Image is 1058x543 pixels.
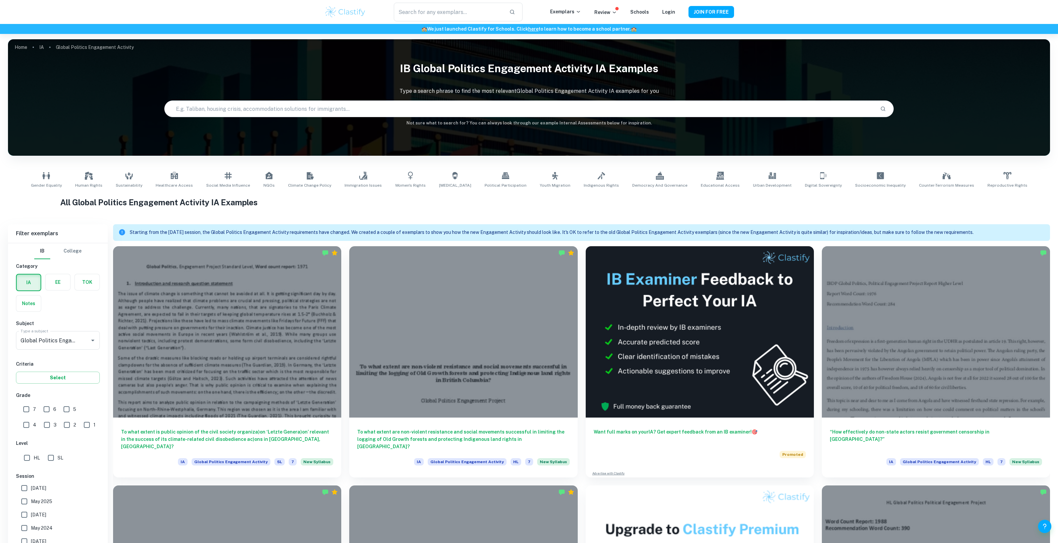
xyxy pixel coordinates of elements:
div: Starting from the May 2026 session, the Global Politics Engagement Activity requirements have cha... [1009,458,1042,469]
span: Promoted [780,451,806,458]
span: 6 [53,406,56,413]
span: Gender Equality [31,182,62,188]
span: Educational Access [701,182,740,188]
p: Review [594,9,617,16]
button: Open [88,336,97,345]
span: HL [34,454,40,461]
button: TOK [75,274,99,290]
a: “How effectively do non-state actors resist government censorship in [GEOGRAPHIC_DATA]?”IAGlobal ... [822,246,1050,477]
h6: We just launched Clastify for Schools. Click to learn how to become a school partner. [1,25,1057,33]
img: Marked [558,489,565,495]
a: To what extent is public opinion of the civil society organiza)on ‘Letzte Genera)on’ relevant in ... [113,246,341,477]
div: Premium [568,250,574,256]
button: JOIN FOR FREE [688,6,734,18]
span: Reproductive Rights [987,182,1027,188]
span: HL [983,458,993,465]
p: Global Politics Engagement Activity [56,44,134,51]
h6: Not sure what to search for? You can always look through our example Internal Assessments below f... [8,120,1050,126]
span: 5 [73,406,76,413]
img: Marked [558,250,565,256]
span: May 2025 [31,498,52,505]
span: Urban Development [753,182,792,188]
h6: Category [16,263,100,270]
span: [MEDICAL_DATA] [439,182,471,188]
span: Immigration Issues [345,182,382,188]
h6: Criteria [16,360,100,368]
button: College [64,243,81,259]
h6: Filter exemplars [8,224,108,243]
span: 1 [93,421,95,429]
img: Marked [1040,489,1047,495]
a: IA [39,43,44,52]
span: Healthcare Access [156,182,193,188]
a: Want full marks on yourIA? Get expert feedback from an IB examiner!PromotedAdvertise with Clastify [586,246,814,477]
span: HL [511,458,521,465]
img: Thumbnail [586,246,814,418]
a: Advertise with Clastify [592,471,625,476]
div: Premium [331,489,338,495]
button: Select [16,372,100,384]
input: Search for any exemplars... [394,3,504,21]
span: Global Politics Engagement Activity [900,458,979,465]
label: Type a subject [21,328,48,334]
span: Counter-Terrorism Measures [919,182,974,188]
img: Clastify logo [324,5,367,19]
span: Digital Sovereignty [805,182,842,188]
span: 2 [74,421,76,429]
h6: Want full marks on your IA ? Get expert feedback from an IB examiner! [594,428,806,443]
a: Login [662,9,675,15]
span: Democracy and Governance [632,182,687,188]
h6: Grade [16,392,100,399]
span: Global Politics Engagement Activity [192,458,270,465]
span: New Syllabus [537,458,570,465]
span: 7 [997,458,1005,465]
span: 7 [33,406,36,413]
span: IA [886,458,896,465]
span: SL [58,454,63,461]
span: Socioeconomic Inequality [855,182,906,188]
button: Search [877,103,889,114]
span: Global Politics Engagement Activity [428,458,507,465]
button: Help and Feedback [1038,520,1051,533]
p: Exemplars [550,8,581,15]
h6: Session [16,472,100,480]
span: 🏫 [421,26,427,32]
h1: IB Global Politics Engagement Activity IA examples [8,58,1050,79]
p: Starting from the [DATE] session, the Global Politics Engagement Activity requirements have chang... [130,229,974,236]
button: IB [34,243,50,259]
img: Marked [1040,250,1047,256]
span: IA [178,458,188,465]
button: Notes [16,295,41,311]
span: SL [274,458,285,465]
span: Political Participation [485,182,527,188]
img: Marked [322,250,329,256]
span: [DATE] [31,484,46,492]
a: Home [15,43,27,52]
h6: “How effectively do non-state actors resist government censorship in [GEOGRAPHIC_DATA]?” [830,428,1042,450]
span: 7 [289,458,297,465]
div: Filter type choice [34,243,81,259]
p: Type a search phrase to find the most relevant Global Politics Engagement Activity IA examples fo... [8,87,1050,95]
div: Starting from the May 2026 session, the Global Politics Engagement Activity requirements have cha... [301,458,333,469]
input: E.g. Taliban, housing crisis, accommodation solutions for immigrants... [165,99,875,118]
span: IA [414,458,424,465]
h6: Level [16,440,100,447]
span: 4 [33,421,36,429]
h6: To what extent is public opinion of the civil society organiza)on ‘Letzte Genera)on’ relevant in ... [121,428,333,450]
button: IA [17,274,41,290]
h6: Subject [16,320,100,327]
span: New Syllabus [1009,458,1042,465]
a: here [528,26,538,32]
div: Starting from the May 2026 session, the Global Politics Engagement Activity requirements have cha... [537,458,570,469]
span: 7 [525,458,533,465]
h6: To what extent are non-violent resistance and social movements successful in limiting the logging... [357,428,569,450]
span: 🏫 [631,26,637,32]
span: Social Media Influence [206,182,250,188]
h1: All Global Politics Engagement Activity IA Examples [60,196,998,208]
span: NGOs [263,182,275,188]
span: Sustainability [116,182,142,188]
button: EE [46,274,70,290]
a: Schools [630,9,649,15]
span: Indigenous Rights [584,182,619,188]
